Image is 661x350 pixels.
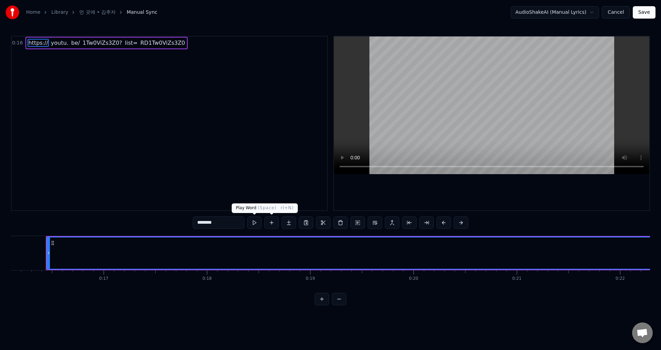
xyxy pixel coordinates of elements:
[602,6,630,19] button: Cancel
[71,39,81,47] span: be/
[99,276,108,282] div: 0:17
[6,6,19,19] img: youka
[50,39,69,47] span: youtu.
[616,276,625,282] div: 0:22
[633,6,655,19] button: Save
[26,9,40,16] a: Home
[51,9,68,16] a: Library
[127,9,157,16] span: Manual Sync
[28,39,49,47] span: https://
[248,203,298,213] div: Add Word
[258,205,276,210] span: ( Space )
[632,322,653,343] div: 채팅 열기
[79,9,116,16] a: 먼 곳에 • 김추자
[306,276,315,282] div: 0:19
[26,9,157,16] nav: breadcrumb
[232,203,281,213] div: Play Word
[202,276,212,282] div: 0:18
[140,39,186,47] span: RD1Tw0ViZs3Z0
[273,205,294,210] span: ( Ctrl+N )
[12,40,23,46] span: 0:16
[124,39,138,47] span: list=
[512,276,522,282] div: 0:21
[82,39,123,47] span: 1Tw0ViZs3Z0?
[409,276,418,282] div: 0:20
